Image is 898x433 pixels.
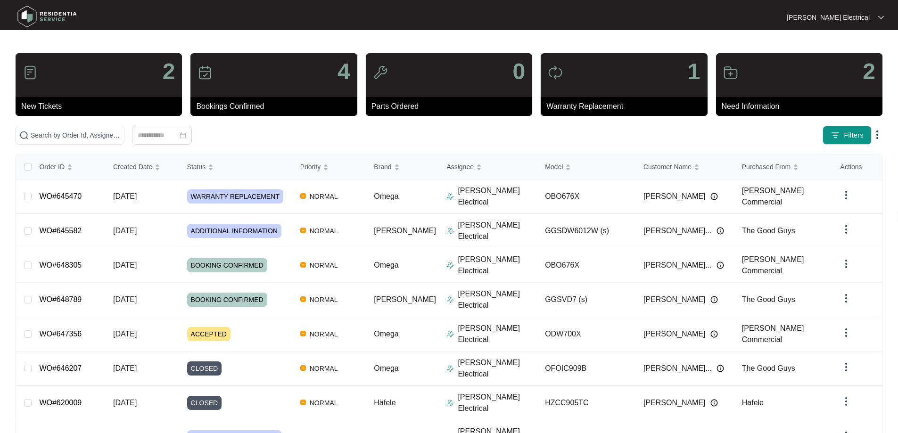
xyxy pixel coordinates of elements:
p: 0 [512,60,525,83]
span: [DATE] [113,295,137,303]
span: Priority [300,162,321,172]
span: NORMAL [306,260,342,271]
img: Vercel Logo [300,365,306,371]
td: GGSVD7 (s) [537,283,636,317]
span: The Good Guys [742,227,795,235]
span: CLOSED [187,361,222,376]
img: dropdown arrow [872,129,883,140]
img: Info icon [710,399,718,407]
a: WO#647356 [39,330,82,338]
img: Assigner Icon [446,296,454,303]
span: WARRANTY REPLACEMENT [187,189,283,204]
p: [PERSON_NAME] Electrical [458,220,537,242]
a: WO#648789 [39,295,82,303]
p: New Tickets [21,101,182,112]
img: dropdown arrow [840,189,852,201]
th: Assignee [439,155,537,180]
span: Häfele [374,399,395,407]
span: [PERSON_NAME]... [643,225,712,237]
span: [PERSON_NAME]... [643,363,712,374]
span: Customer Name [643,162,692,172]
span: [DATE] [113,330,137,338]
th: Priority [293,155,367,180]
span: ACCEPTED [187,327,231,341]
span: [DATE] [113,192,137,200]
span: [PERSON_NAME]... [643,260,712,271]
th: Actions [833,155,882,180]
span: Purchased From [742,162,791,172]
p: Parts Ordered [371,101,532,112]
span: ADDITIONAL INFORMATION [187,224,281,238]
span: NORMAL [306,397,342,408]
span: NORMAL [306,191,342,202]
p: [PERSON_NAME] Electrical [458,357,537,380]
img: Info icon [710,296,718,303]
span: Omega [374,364,398,372]
span: Created Date [113,162,152,172]
img: Assigner Icon [446,365,454,372]
img: residentia service logo [14,2,80,31]
span: [PERSON_NAME] [643,294,706,305]
th: Order ID [32,155,106,180]
img: Vercel Logo [300,228,306,233]
span: [PERSON_NAME] [374,227,436,235]
img: Info icon [710,193,718,200]
span: [PERSON_NAME] Commercial [742,187,804,206]
img: Info icon [717,261,724,269]
span: Assignee [446,162,474,172]
img: dropdown arrow [840,293,852,304]
th: Purchased From [734,155,833,180]
td: OBO676X [537,180,636,214]
span: BOOKING CONFIRMED [187,258,267,272]
p: [PERSON_NAME] Electrical [458,392,537,414]
a: WO#646207 [39,364,82,372]
span: Model [545,162,563,172]
span: [DATE] [113,399,137,407]
span: Omega [374,192,398,200]
img: Assigner Icon [446,193,454,200]
img: dropdown arrow [840,361,852,373]
span: Omega [374,261,398,269]
th: Customer Name [636,155,734,180]
span: Omega [374,330,398,338]
span: NORMAL [306,363,342,374]
td: ODW700X [537,317,636,351]
span: Status [187,162,206,172]
span: [PERSON_NAME] [643,397,706,408]
img: Assigner Icon [446,227,454,235]
a: WO#648305 [39,261,82,269]
p: 4 [338,60,350,83]
span: [PERSON_NAME] Commercial [742,324,804,343]
img: Info icon [717,365,724,372]
img: Assigner Icon [446,330,454,338]
th: Model [537,155,636,180]
span: NORMAL [306,294,342,305]
img: icon [198,65,213,80]
th: Status [180,155,293,180]
span: [DATE] [113,261,137,269]
p: 2 [863,60,875,83]
p: [PERSON_NAME] Electrical [458,254,537,277]
img: icon [23,65,38,80]
td: GGSDW6012W (s) [537,214,636,248]
img: Vercel Logo [300,296,306,302]
p: Need Information [722,101,882,112]
img: Vercel Logo [300,400,306,405]
td: OBO676X [537,248,636,283]
img: dropdown arrow [840,258,852,270]
span: Brand [374,162,391,172]
span: Filters [844,131,864,140]
img: icon [548,65,563,80]
img: Assigner Icon [446,261,454,269]
img: dropdown arrow [840,224,852,235]
span: NORMAL [306,328,342,340]
p: Warranty Replacement [546,101,707,112]
span: NORMAL [306,225,342,237]
img: Info icon [717,227,724,235]
img: dropdown arrow [840,396,852,407]
p: [PERSON_NAME] Electrical [458,288,537,311]
img: icon [373,65,388,80]
span: [DATE] [113,364,137,372]
span: [PERSON_NAME] [374,295,436,303]
img: dropdown arrow [878,15,884,20]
